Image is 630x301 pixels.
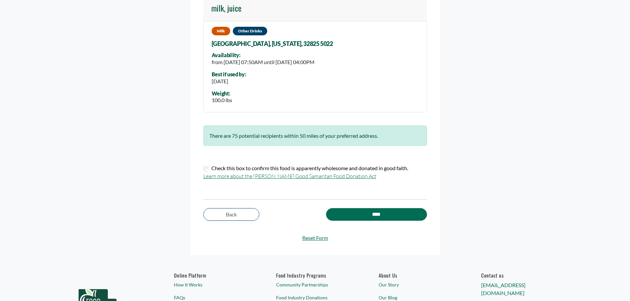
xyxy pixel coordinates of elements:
[174,294,251,301] a: FAQs
[211,164,408,172] label: Check this box to confirm this food is apparently wholesome and donated in good faith.
[212,27,230,35] span: Milk
[276,294,354,301] a: Food Industry Donations
[212,58,315,66] div: from [DATE] 07:50AM until [DATE] 04:00PM
[211,3,241,13] h4: milk, juice
[212,91,232,96] div: Weight:
[379,272,456,278] a: About Us
[212,41,333,47] span: [GEOGRAPHIC_DATA], [US_STATE], 32825 5022
[379,294,456,301] a: Our Blog
[276,281,354,288] a: Community Partnerships
[212,52,315,58] div: Availability:
[233,27,267,35] span: Other Drinks
[481,282,525,296] a: [EMAIL_ADDRESS][DOMAIN_NAME]
[174,281,251,288] a: How It Works
[203,173,376,179] a: Learn more about the [PERSON_NAME] Good Samaritan Food Donation Act
[276,272,354,278] h6: Food Industry Programs
[481,272,559,278] h6: Contact us
[203,126,427,146] div: There are 75 potential recipients within 50 miles of your preferred address.
[212,77,246,85] div: [DATE]
[203,208,259,221] a: Back
[203,234,427,242] a: Reset Form
[174,272,251,278] h6: Online Platform
[212,71,246,77] div: Best if used by:
[379,281,456,288] a: Our Story
[212,96,232,104] div: 100.0 lbs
